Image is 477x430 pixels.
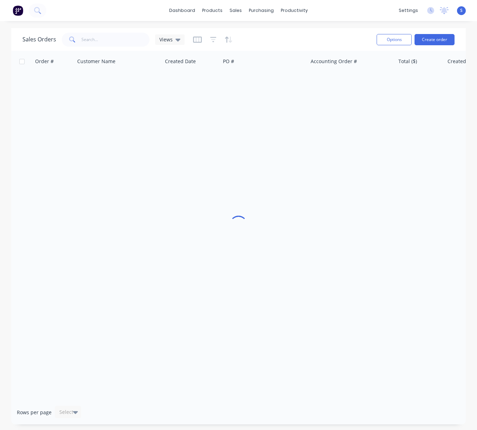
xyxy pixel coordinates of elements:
div: Select... [59,409,78,416]
span: S [460,7,463,14]
div: Created Date [165,58,196,65]
img: Factory [13,5,23,16]
input: Search... [81,33,150,47]
div: purchasing [245,5,277,16]
div: Accounting Order # [311,58,357,65]
div: settings [395,5,422,16]
button: Create order [415,34,455,45]
div: Total ($) [398,58,417,65]
div: Customer Name [77,58,115,65]
div: sales [226,5,245,16]
a: dashboard [166,5,199,16]
div: PO # [223,58,234,65]
div: productivity [277,5,311,16]
div: Order # [35,58,54,65]
h1: Sales Orders [22,36,56,43]
div: Created By [448,58,473,65]
div: products [199,5,226,16]
span: Views [159,36,173,43]
button: Options [377,34,412,45]
span: Rows per page [17,409,52,416]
